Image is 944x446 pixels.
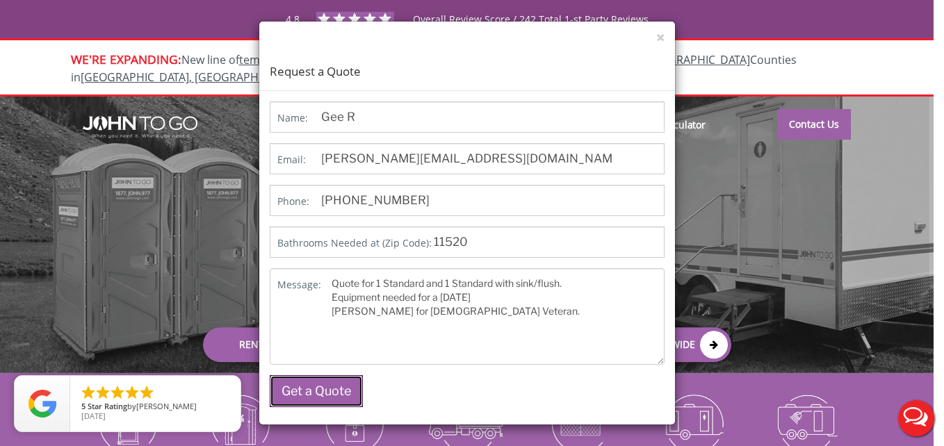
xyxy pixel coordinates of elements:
span: by [81,402,229,412]
button: Get a Quote [270,375,363,407]
li:  [109,384,126,401]
label: Bathrooms Needed at (Zip Code): [277,236,432,250]
label: Email: [277,153,306,167]
img: Review Rating [29,390,56,418]
span: [DATE] [81,411,106,421]
span: Star Rating [88,401,127,411]
li:  [95,384,111,401]
form: Contact form [259,91,675,424]
button: × [656,31,665,45]
li:  [124,384,140,401]
span: 5 [81,401,86,411]
label: Name: [277,111,308,125]
button: Live Chat [888,390,944,446]
h4: Request a Quote [270,45,665,80]
label: Message: [277,278,321,292]
label: Phone: [277,195,309,208]
li:  [80,384,97,401]
span: [PERSON_NAME] [136,401,197,411]
li:  [138,384,155,401]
